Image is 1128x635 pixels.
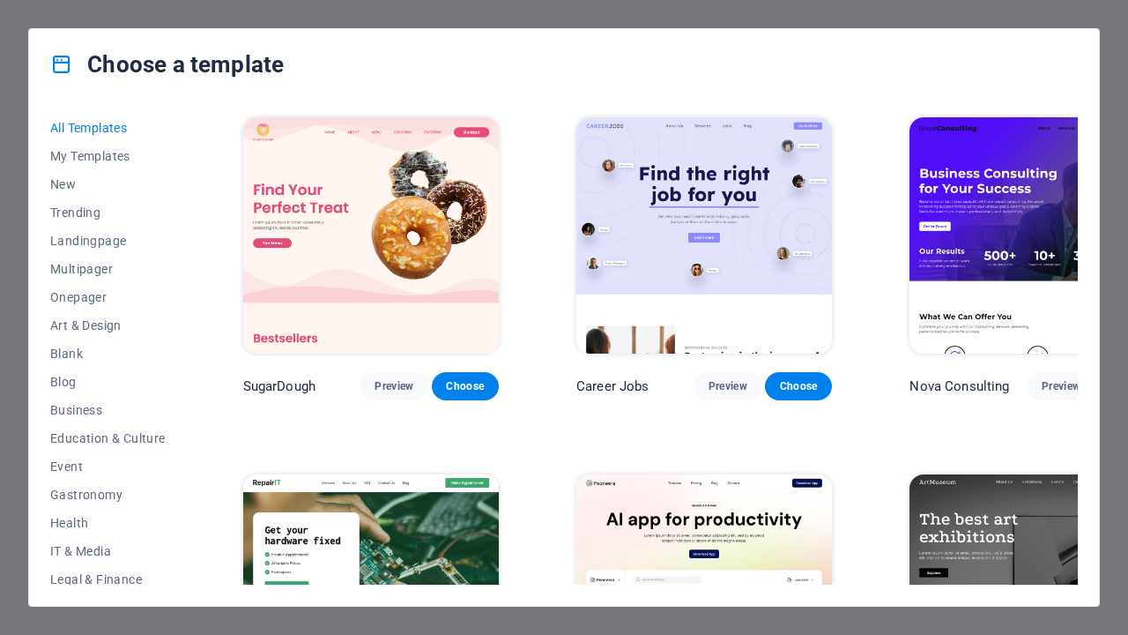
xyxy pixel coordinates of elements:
[50,544,166,558] span: IT & Media
[50,149,166,163] span: My Templates
[446,379,485,393] span: Choose
[765,372,832,400] button: Choose
[50,375,166,389] span: Blog
[50,142,166,170] button: My Templates
[50,431,166,445] span: Education & Culture
[50,340,166,368] button: Blank
[50,488,166,502] span: Gastronomy
[50,452,166,481] button: Event
[50,234,166,248] span: Landingpage
[50,572,166,586] span: Legal & Finance
[50,121,166,135] span: All Templates
[375,379,413,393] span: Preview
[360,372,427,400] button: Preview
[50,50,284,78] h4: Choose a template
[1028,372,1095,400] button: Preview
[1042,379,1080,393] span: Preview
[50,565,166,594] button: Legal & Finance
[50,177,166,191] span: New
[50,311,166,340] button: Art & Design
[709,379,747,393] span: Preview
[50,396,166,424] button: Business
[576,377,649,395] p: Career Jobs
[50,198,166,227] button: Trending
[243,117,499,354] img: SugarDough
[50,227,166,255] button: Landingpage
[50,318,166,332] span: Art & Design
[909,377,1009,395] p: Nova Consulting
[50,262,166,276] span: Multipager
[50,290,166,304] span: Onepager
[576,117,832,354] img: Career Jobs
[432,372,499,400] button: Choose
[694,372,761,400] button: Preview
[50,368,166,396] button: Blog
[50,537,166,565] button: IT & Media
[779,379,818,393] span: Choose
[50,509,166,537] button: Health
[50,347,166,361] span: Blank
[50,516,166,530] span: Health
[50,424,166,452] button: Education & Culture
[50,205,166,220] span: Trending
[50,114,166,142] button: All Templates
[50,459,166,474] span: Event
[50,403,166,417] span: Business
[50,283,166,311] button: Onepager
[243,377,315,395] p: SugarDough
[50,170,166,198] button: New
[50,481,166,509] button: Gastronomy
[50,255,166,283] button: Multipager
